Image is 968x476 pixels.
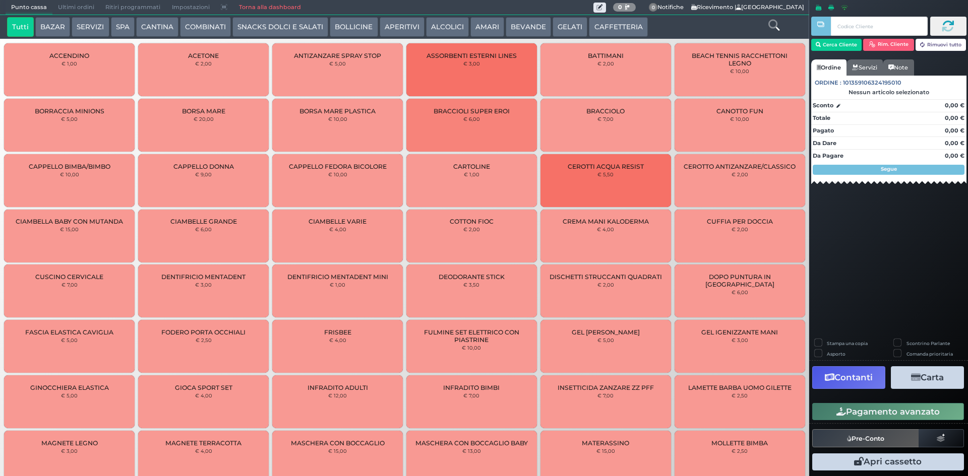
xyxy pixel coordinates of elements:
small: € 12,00 [328,392,347,398]
span: BORRACCIA MINIONS [35,107,104,115]
input: Codice Cliente [831,17,927,36]
span: GIOCA SPORT SET [175,384,232,391]
small: € 7,00 [597,116,614,122]
label: Comanda prioritaria [906,351,953,357]
small: € 5,00 [61,392,78,398]
span: INFRADITO BIMBI [443,384,500,391]
small: € 4,00 [597,226,614,232]
span: Ritiri programmati [100,1,166,15]
small: € 4,00 [329,337,346,343]
small: € 4,00 [329,226,346,232]
button: Pagamento avanzato [812,403,964,420]
span: INSETTICIDA ZANZARE ZZ PFF [558,384,654,391]
strong: Segue [881,166,897,172]
button: CAFFETTERIA [589,17,647,37]
small: € 2,00 [195,60,212,66]
div: Nessun articolo selezionato [811,89,966,96]
button: Contanti [812,366,885,389]
strong: 0,00 € [945,114,964,121]
span: CUFFIA PER DOCCIA [707,218,773,225]
a: Torna alla dashboard [233,1,306,15]
small: € 10,00 [462,345,481,351]
small: € 6,00 [732,289,748,295]
span: CAPPELLO DONNA [173,163,234,170]
button: BAZAR [35,17,70,37]
small: € 7,00 [463,392,479,398]
button: Cerca Cliente [811,39,862,51]
small: € 1,00 [464,171,479,177]
span: BEACH TENNIS RACCHETTONI LEGNO [683,52,796,67]
button: Carta [891,366,964,389]
span: CIAMBELLA BABY CON MUTANDA [16,218,123,225]
span: BRACCIOLI SUPER EROI [434,107,510,115]
small: € 10,00 [60,171,79,177]
span: DENTIFRICIO MENTADENT [161,273,246,281]
strong: 0,00 € [945,140,964,147]
small: € 9,00 [195,171,212,177]
span: BORSA MARE PLASTICA [299,107,376,115]
button: ALCOLICI [426,17,469,37]
span: GINOCCHIERA ELASTICA [30,384,109,391]
small: € 3,00 [463,60,480,66]
span: DEODORANTE STICK [439,273,505,281]
small: € 6,00 [195,226,212,232]
span: FULMINE SET ELETTRICO CON PIASTRINE [415,328,528,344]
span: FODERO PORTA OCCHIALI [161,328,246,336]
span: MOLLETTE BIMBA [711,439,768,447]
button: Pre-Conto [812,429,919,447]
button: SNACKS DOLCI E SALATI [232,17,328,37]
small: € 2,50 [732,448,748,454]
small: € 15,00 [328,448,347,454]
span: BATTIMANI [588,52,624,59]
strong: Da Dare [813,140,836,147]
strong: 0,00 € [945,102,964,109]
small: € 2,00 [463,226,480,232]
small: € 5,00 [329,60,346,66]
small: € 10,00 [730,116,749,122]
span: BORSA MARE [182,107,225,115]
small: € 3,00 [61,448,78,454]
button: Rim. Cliente [863,39,914,51]
span: ASSORBENTI ESTERNI LINES [427,52,517,59]
small: € 2,50 [196,337,212,343]
strong: Da Pagare [813,152,843,159]
small: € 3,00 [195,282,212,288]
span: DISCHETTI STRUCCANTI QUADRATI [550,273,662,281]
span: MASCHERA CON BOCCAGLIO BABY [415,439,528,447]
span: CAPPELLO BIMBA/BIMBO [29,163,110,170]
span: GEL IGENIZZANTE MANI [701,328,778,336]
small: € 10,00 [730,68,749,74]
span: CANOTTO FUN [716,107,763,115]
small: € 2,00 [597,60,614,66]
small: € 3,50 [463,282,479,288]
span: MAGNETE LEGNO [41,439,98,447]
button: SERVIZI [72,17,109,37]
small: € 7,00 [597,392,614,398]
small: € 2,00 [597,282,614,288]
span: CIAMBELLE VARIE [309,218,367,225]
strong: Sconto [813,101,833,110]
small: € 13,00 [462,448,481,454]
small: € 1,00 [330,282,345,288]
span: CUSCINO CERVICALE [35,273,103,281]
span: Ultimi ordini [52,1,100,15]
span: LAMETTE BARBA UOMO GILETTE [688,384,792,391]
small: € 3,00 [732,337,748,343]
span: FASCIA ELASTICA CAVIGLIA [25,328,113,336]
button: GELATI [553,17,587,37]
strong: 0,00 € [945,127,964,134]
small: € 5,00 [61,337,78,343]
strong: Totale [813,114,830,121]
span: CREMA MANI KALODERMA [563,218,649,225]
span: MATERASSINO [582,439,629,447]
button: Apri cassetto [812,453,964,470]
span: FRISBEE [324,328,351,336]
span: Ordine : [815,79,841,87]
button: Rimuovi tutto [916,39,966,51]
span: ACCENDINO [49,52,89,59]
button: BOLLICINE [330,17,378,37]
button: Tutti [7,17,34,37]
small: € 2,50 [732,392,748,398]
label: Asporto [827,351,845,357]
span: MAGNETE TERRACOTTA [165,439,241,447]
